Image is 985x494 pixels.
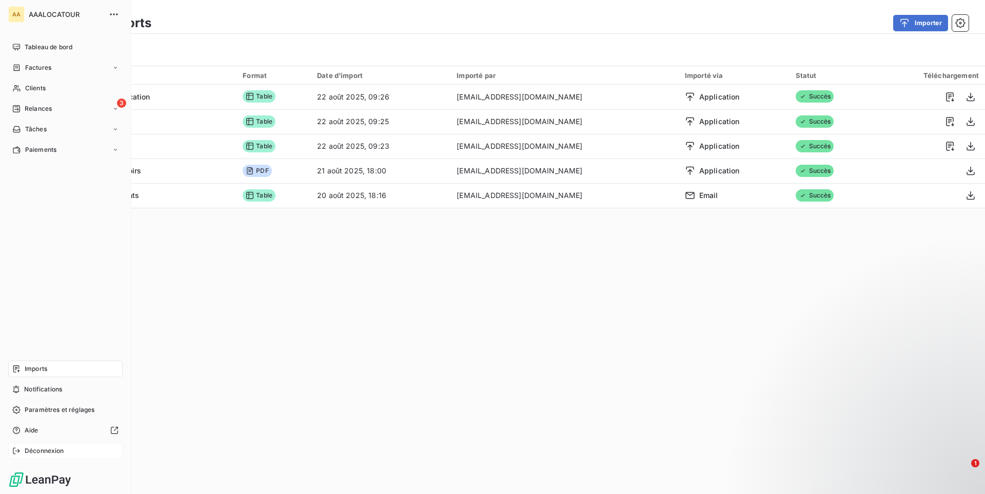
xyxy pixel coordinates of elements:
[796,140,834,152] span: Succès
[25,125,47,134] span: Tâches
[699,166,740,176] span: Application
[25,426,38,435] span: Aide
[243,90,275,103] span: Table
[893,15,948,31] button: Importer
[25,84,46,93] span: Clients
[796,165,834,177] span: Succès
[8,402,123,418] a: Paramètres et réglages
[243,165,271,177] span: PDF
[8,39,123,55] a: Tableau de bord
[8,121,123,137] a: Tâches
[8,471,72,488] img: Logo LeanPay
[311,183,450,208] td: 20 août 2025, 18:16
[311,134,450,159] td: 22 août 2025, 09:23
[796,71,867,80] div: Statut
[25,145,56,154] span: Paiements
[699,190,718,201] span: Email
[8,80,123,96] a: Clients
[49,71,230,80] div: Import
[25,104,52,113] span: Relances
[879,71,979,80] div: Téléchargement
[24,385,62,394] span: Notifications
[29,10,103,18] span: AAALOCATOUR
[685,71,783,80] div: Importé via
[25,446,64,456] span: Déconnexion
[25,364,47,373] span: Imports
[117,98,126,108] span: 3
[243,140,275,152] span: Table
[8,142,123,158] a: Paiements
[699,141,740,151] span: Application
[450,134,678,159] td: [EMAIL_ADDRESS][DOMAIN_NAME]
[8,60,123,76] a: Factures
[311,109,450,134] td: 22 août 2025, 09:25
[796,90,834,103] span: Succès
[780,394,985,466] iframe: Intercom notifications message
[311,159,450,183] td: 21 août 2025, 18:00
[8,101,123,117] a: 3Relances
[796,115,834,128] span: Succès
[311,85,450,109] td: 22 août 2025, 09:26
[450,159,678,183] td: [EMAIL_ADDRESS][DOMAIN_NAME]
[8,361,123,377] a: Imports
[8,6,25,23] div: AA
[450,109,678,134] td: [EMAIL_ADDRESS][DOMAIN_NAME]
[971,459,979,467] span: 1
[450,183,678,208] td: [EMAIL_ADDRESS][DOMAIN_NAME]
[699,92,740,102] span: Application
[243,115,275,128] span: Table
[317,71,444,80] div: Date d’import
[243,71,305,80] div: Format
[796,189,834,202] span: Succès
[450,85,678,109] td: [EMAIL_ADDRESS][DOMAIN_NAME]
[457,71,672,80] div: Importé par
[243,189,275,202] span: Table
[699,116,740,127] span: Application
[950,459,975,484] iframe: Intercom live chat
[8,422,123,439] a: Aide
[25,63,51,72] span: Factures
[25,43,72,52] span: Tableau de bord
[25,405,94,414] span: Paramètres et réglages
